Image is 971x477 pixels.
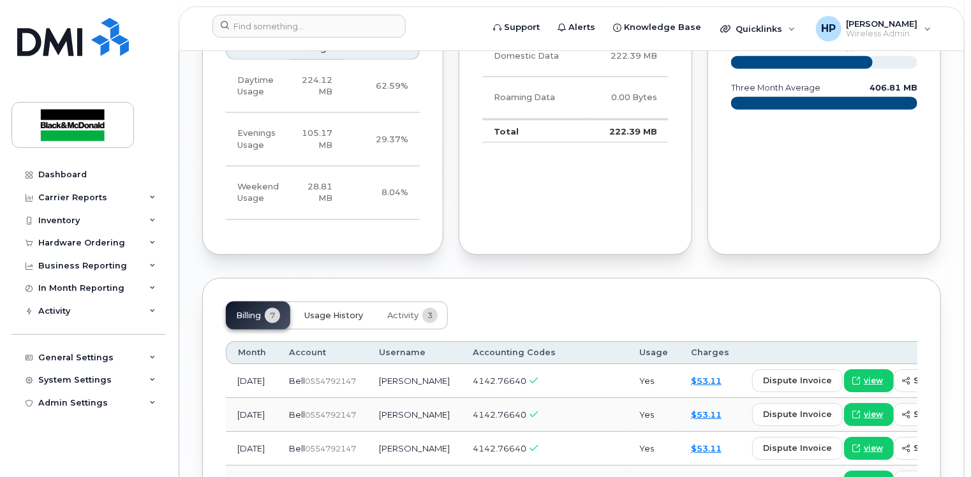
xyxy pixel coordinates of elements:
td: 8.04% [344,166,420,220]
span: Bell [289,409,305,420]
td: 0.00 Bytes [586,77,669,119]
th: Username [367,341,461,364]
span: dispute invoice [763,374,832,386]
span: Bell [289,443,305,453]
span: send copy [914,374,961,386]
tr: Weekdays from 6:00pm to 8:00am [226,113,420,166]
span: send copy [914,442,961,454]
span: 4142.76640 [473,443,526,453]
span: Activity [387,311,419,321]
button: dispute invoice [752,369,843,392]
td: 224.12 MB [290,60,344,114]
th: Usage [628,341,679,364]
td: Daytime Usage [226,60,290,114]
td: 222.39 MB [586,36,669,77]
text: three month average [730,83,820,92]
span: view [864,409,883,420]
span: Knowledge Base [624,21,701,34]
a: view [844,437,894,460]
td: 105.17 MB [290,113,344,166]
tr: Friday from 6:00pm to Monday 8:00am [226,166,420,220]
td: Yes [628,364,679,398]
span: Quicklinks [736,24,782,34]
span: send copy [914,408,961,420]
td: Domestic Data [482,36,586,77]
span: Alerts [568,21,595,34]
td: [DATE] [226,432,278,466]
span: view [864,443,883,454]
span: Wireless Admin [847,29,918,39]
text: 406.81 MB [870,83,917,92]
td: 62.59% [344,60,420,114]
td: [DATE] [226,398,278,432]
span: Support [504,21,540,34]
span: 0554792147 [305,376,356,386]
td: Evenings Usage [226,113,290,166]
button: dispute invoice [752,403,843,426]
a: $53.11 [691,376,722,386]
button: dispute invoice [752,437,843,460]
td: Yes [628,432,679,466]
a: view [844,369,894,392]
div: Harsh Patel [807,16,940,41]
th: Month [226,341,278,364]
td: 28.81 MB [290,166,344,220]
span: [PERSON_NAME] [847,18,918,29]
a: $53.11 [691,409,722,420]
td: [DATE] [226,364,278,398]
span: Bell [289,376,305,386]
td: Total [482,119,586,143]
td: Yes [628,398,679,432]
a: Alerts [549,15,604,40]
span: dispute invoice [763,408,832,420]
td: 222.39 MB [586,119,669,143]
span: 3 [422,308,438,323]
a: view [844,403,894,426]
input: Find something... [212,15,406,38]
span: view [864,375,883,386]
a: $53.11 [691,443,722,453]
span: 0554792147 [305,410,356,420]
td: Roaming Data [482,77,586,119]
td: [PERSON_NAME] [367,432,461,466]
td: [PERSON_NAME] [367,398,461,432]
td: [PERSON_NAME] [367,364,461,398]
span: dispute invoice [763,442,832,454]
span: 4142.76640 [473,409,526,420]
td: Weekend Usage [226,166,290,220]
td: 29.37% [344,113,420,166]
a: Knowledge Base [604,15,710,40]
span: 4142.76640 [473,376,526,386]
th: Charges [679,341,741,364]
span: HP [821,21,836,36]
span: 0554792147 [305,444,356,453]
th: Account [278,341,367,364]
span: Usage History [304,311,363,321]
th: Accounting Codes [461,341,628,364]
div: Quicklinks [711,16,804,41]
a: Support [484,15,549,40]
